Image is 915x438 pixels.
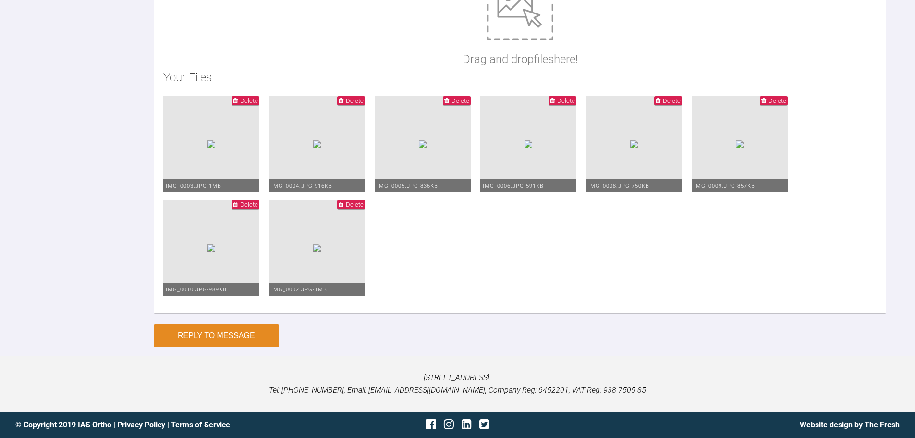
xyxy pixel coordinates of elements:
a: Privacy Policy [117,420,165,429]
span: Delete [769,97,786,104]
img: 1e09c838-1345-4193-bc38-ecebd0595053 [419,140,427,148]
span: Delete [451,97,469,104]
img: f44e23ae-5127-4a75-8605-50573c8e3882 [207,140,215,148]
a: Terms of Service [171,420,230,429]
p: [STREET_ADDRESS]. Tel: [PHONE_NUMBER], Email: [EMAIL_ADDRESS][DOMAIN_NAME], Company Reg: 6452201,... [15,372,900,396]
span: IMG_0008.JPG - 750KB [588,183,649,189]
span: IMG_0009.JPG - 857KB [694,183,755,189]
span: Delete [557,97,575,104]
h2: Your Files [163,68,877,87]
span: Delete [240,97,258,104]
span: Delete [346,201,364,208]
span: IMG_0010.JPG - 989KB [166,287,227,293]
p: Drag and drop files here! [463,50,578,68]
img: 8a236dbb-2623-4a97-9cfc-b8763f2712b2 [313,140,321,148]
span: Delete [240,201,258,208]
a: Website design by The Fresh [800,420,900,429]
span: IMG_0002.JPG - 1MB [271,287,327,293]
img: b671a5ac-47cf-4b94-8a47-ba9072f93a76 [207,244,215,252]
div: © Copyright 2019 IAS Ortho | | [15,419,310,431]
span: Delete [663,97,681,104]
span: IMG_0005.JPG - 836KB [377,183,438,189]
span: IMG_0004.JPG - 916KB [271,183,332,189]
button: Reply to Message [154,324,279,347]
img: 31b86bee-23dd-46ce-b232-84781fa31a13 [630,140,638,148]
img: 92f67ccf-0763-4ad2-8ff8-8dbc9953c16f [736,140,744,148]
img: 4ef6e100-2701-4ab3-af60-318a8dcf4ca4 [313,244,321,252]
span: Delete [346,97,364,104]
span: IMG_0003.JPG - 1MB [166,183,221,189]
span: IMG_0006.JPG - 591KB [483,183,544,189]
img: 2777c0e0-d15e-4dca-8b0d-3ea0038ea4fa [525,140,532,148]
